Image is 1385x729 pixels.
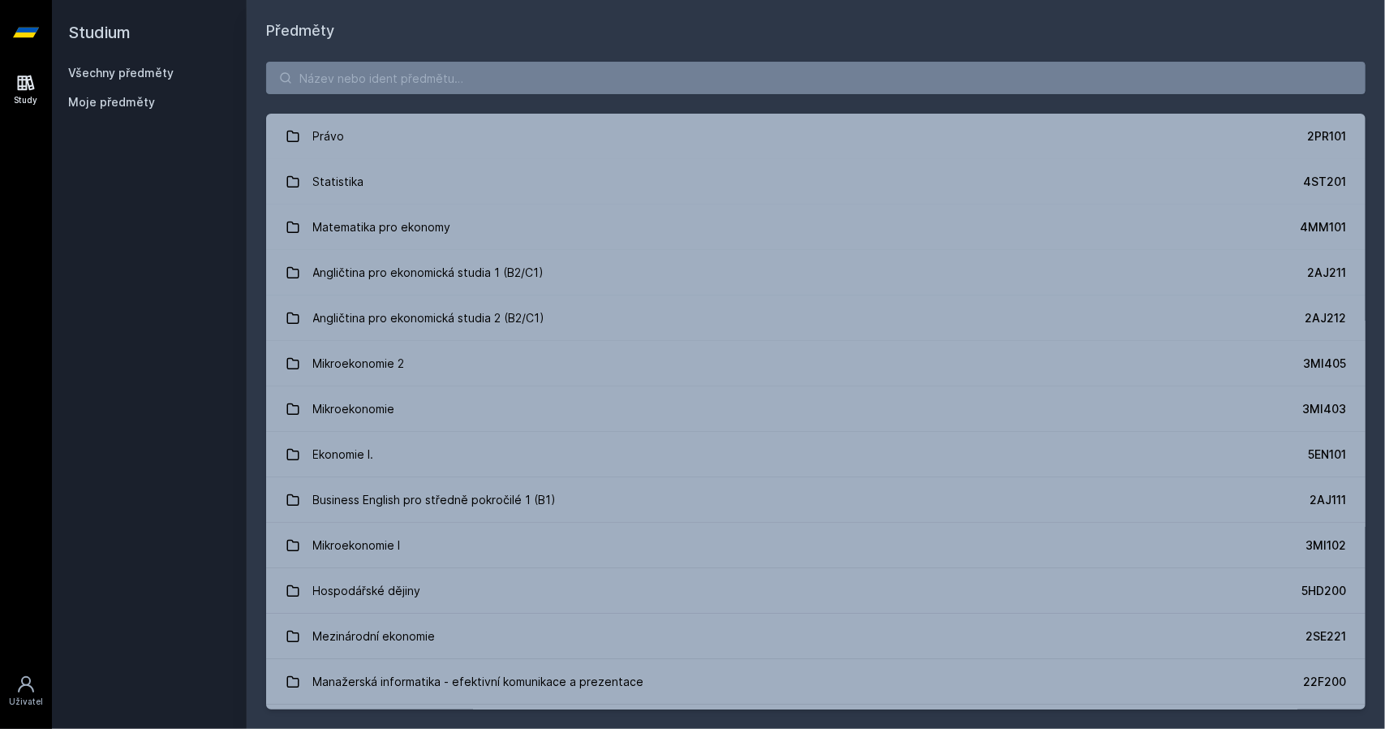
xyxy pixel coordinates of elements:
[9,696,43,708] div: Uživatel
[15,94,38,106] div: Study
[266,205,1366,250] a: Matematika pro ekonomy 4MM101
[266,523,1366,568] a: Mikroekonomie I 3MI102
[313,211,451,244] div: Matematika pro ekonomy
[313,393,395,425] div: Mikroekonomie
[1305,310,1346,326] div: 2AJ212
[1305,537,1346,554] div: 3MI102
[3,65,49,114] a: Study
[313,529,401,562] div: Mikroekonomie I
[313,302,545,334] div: Angličtina pro ekonomická studia 2 (B2/C1)
[313,484,557,516] div: Business English pro středně pokročilé 1 (B1)
[266,114,1366,159] a: Právo 2PR101
[266,250,1366,295] a: Angličtina pro ekonomická studia 1 (B2/C1) 2AJ211
[266,477,1366,523] a: Business English pro středně pokročilé 1 (B1) 2AJ111
[1303,356,1346,372] div: 3MI405
[1307,265,1346,281] div: 2AJ211
[266,295,1366,341] a: Angličtina pro ekonomická studia 2 (B2/C1) 2AJ212
[3,666,49,716] a: Uživatel
[313,575,421,607] div: Hospodářské dějiny
[313,666,644,698] div: Manažerská informatika - efektivní komunikace a prezentace
[266,432,1366,477] a: Ekonomie I. 5EN101
[313,257,544,289] div: Angličtina pro ekonomická studia 1 (B2/C1)
[266,159,1366,205] a: Statistika 4ST201
[313,120,345,153] div: Právo
[68,94,155,110] span: Moje předměty
[1307,128,1346,145] div: 2PR101
[266,386,1366,432] a: Mikroekonomie 3MI403
[266,614,1366,659] a: Mezinárodní ekonomie 2SE221
[1300,219,1346,235] div: 4MM101
[266,341,1366,386] a: Mikroekonomie 2 3MI405
[313,347,405,380] div: Mikroekonomie 2
[266,62,1366,94] input: Název nebo ident předmětu…
[1303,674,1346,690] div: 22F200
[1310,492,1346,508] div: 2AJ111
[266,19,1366,42] h1: Předměty
[266,659,1366,705] a: Manažerská informatika - efektivní komunikace a prezentace 22F200
[68,66,174,80] a: Všechny předměty
[1302,401,1346,417] div: 3MI403
[266,568,1366,614] a: Hospodářské dějiny 5HD200
[1308,446,1346,463] div: 5EN101
[1303,174,1346,190] div: 4ST201
[1301,583,1346,599] div: 5HD200
[313,620,436,653] div: Mezinárodní ekonomie
[313,166,364,198] div: Statistika
[313,438,374,471] div: Ekonomie I.
[1305,628,1346,645] div: 2SE221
